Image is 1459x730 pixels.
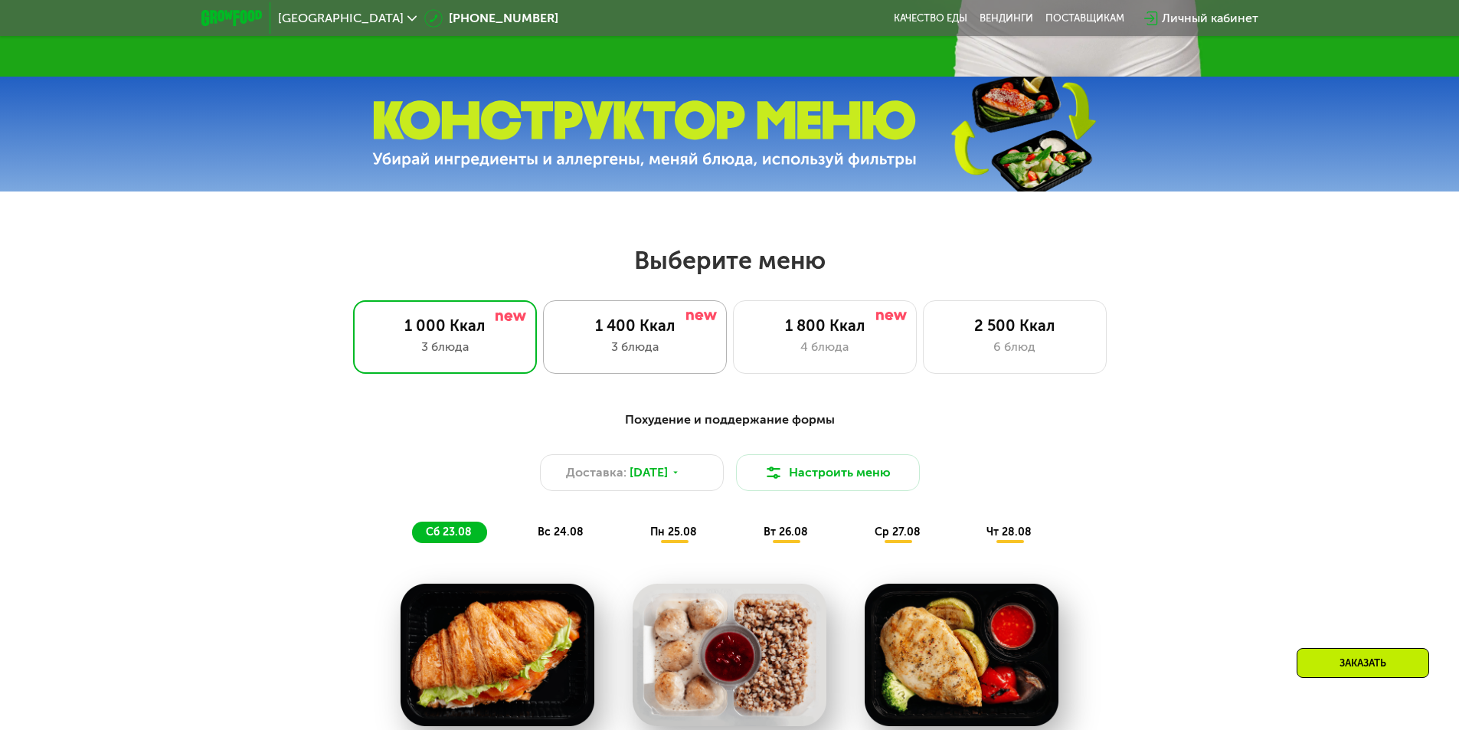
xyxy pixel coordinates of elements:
[1162,9,1258,28] div: Личный кабинет
[426,525,472,538] span: сб 23.08
[559,316,711,335] div: 1 400 Ккал
[278,12,404,25] span: [GEOGRAPHIC_DATA]
[749,338,901,356] div: 4 блюда
[764,525,808,538] span: вт 26.08
[650,525,697,538] span: пн 25.08
[939,338,1091,356] div: 6 блюд
[538,525,584,538] span: вс 24.08
[369,316,521,335] div: 1 000 Ккал
[1045,12,1124,25] div: поставщикам
[875,525,921,538] span: ср 27.08
[1297,648,1429,678] div: Заказать
[986,525,1032,538] span: чт 28.08
[566,463,626,482] span: Доставка:
[559,338,711,356] div: 3 блюда
[424,9,558,28] a: [PHONE_NUMBER]
[894,12,967,25] a: Качество еды
[630,463,668,482] span: [DATE]
[980,12,1033,25] a: Вендинги
[736,454,920,491] button: Настроить меню
[369,338,521,356] div: 3 блюда
[749,316,901,335] div: 1 800 Ккал
[49,245,1410,276] h2: Выберите меню
[276,411,1183,430] div: Похудение и поддержание формы
[939,316,1091,335] div: 2 500 Ккал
